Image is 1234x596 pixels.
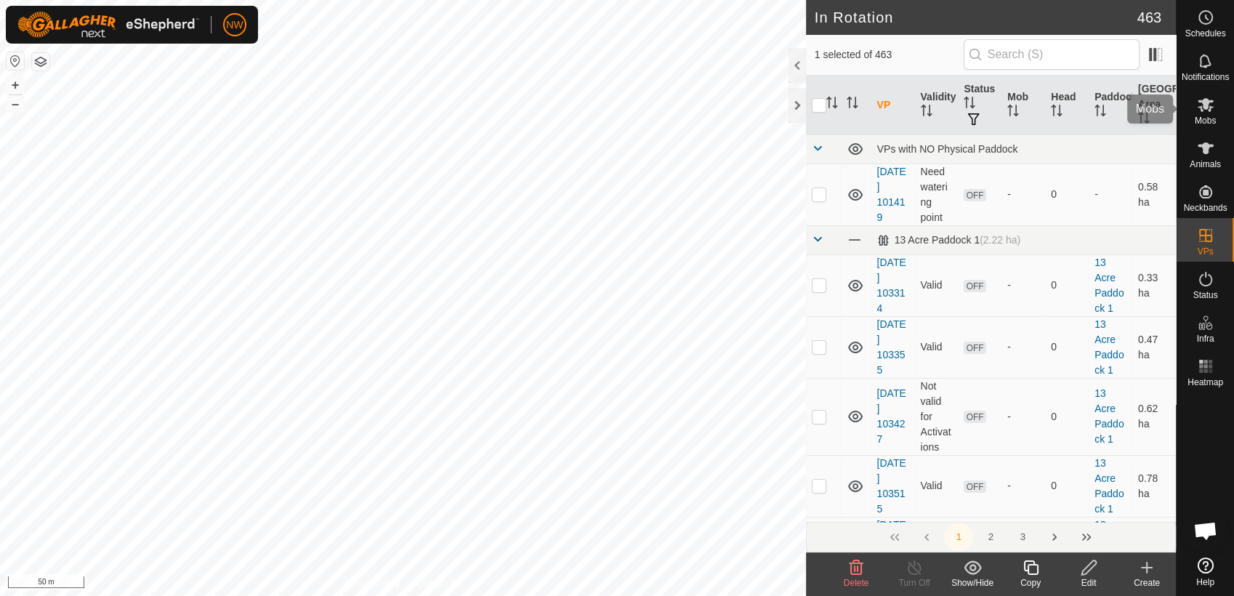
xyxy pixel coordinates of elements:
p-sorticon: Activate to sort [826,99,838,110]
p-sorticon: Activate to sort [1138,114,1150,126]
a: [DATE] 103515 [877,457,906,515]
div: Copy [1001,576,1060,589]
div: Edit [1060,576,1118,589]
div: - [1007,339,1039,355]
a: [DATE] 170542 [877,519,906,576]
a: 13 Acre Paddock 1 [1094,457,1124,515]
th: Head [1045,76,1089,135]
a: [DATE] 101419 [877,166,906,223]
td: 0.33 ha [1132,254,1176,316]
a: 13 Acre Paddock 1 [1094,318,1124,376]
span: Heatmap [1187,378,1223,387]
th: Status [958,76,1001,135]
td: 0 [1045,517,1089,579]
span: Infra [1196,334,1214,343]
th: Mob [1001,76,1045,135]
span: OFF [964,411,985,423]
th: Paddock [1089,76,1132,135]
a: 13 Acre Paddock 1 [1094,387,1124,445]
span: OFF [964,280,985,292]
td: 0.47 ha [1132,316,1176,378]
a: 13 Acre Paddock 1 [1094,257,1124,314]
span: Status [1193,291,1217,299]
span: Animals [1190,160,1221,169]
div: - [1007,187,1039,202]
span: Schedules [1185,29,1225,38]
span: Neckbands [1183,204,1227,212]
span: 1 selected of 463 [815,47,964,63]
button: + [7,76,24,94]
span: NW [226,17,243,33]
td: Valid [915,455,959,517]
a: Help [1177,552,1234,592]
button: 2 [976,523,1005,552]
button: Last Page [1072,523,1101,552]
td: 0.62 ha [1132,378,1176,455]
td: Not valid for Activations [915,378,959,455]
a: 13 Acre Paddock 1 [1094,519,1124,576]
span: (2.22 ha) [980,234,1020,246]
p-sorticon: Activate to sort [921,107,932,118]
a: [DATE] 103427 [877,387,906,445]
th: Validity [915,76,959,135]
span: Help [1196,578,1214,587]
button: – [7,95,24,113]
h2: In Rotation [815,9,1137,26]
td: 0 [1045,254,1089,316]
a: [DATE] 103314 [877,257,906,314]
td: 0 [1045,316,1089,378]
td: - [1089,164,1132,225]
button: Next Page [1040,523,1069,552]
p-sorticon: Activate to sort [1051,107,1062,118]
td: 1 ha [1132,517,1176,579]
div: 13 Acre Paddock 1 [877,234,1021,246]
button: Reset Map [7,52,24,70]
div: Open chat [1184,509,1227,552]
div: - [1007,478,1039,494]
span: Mobs [1195,116,1216,125]
td: 0.58 ha [1132,164,1176,225]
p-sorticon: Activate to sort [964,99,975,110]
p-sorticon: Activate to sort [1094,107,1106,118]
th: VP [871,76,915,135]
a: Privacy Policy [345,577,400,590]
td: 0 [1045,455,1089,517]
span: Delete [844,578,869,588]
span: Notifications [1182,73,1229,81]
td: 0.78 ha [1132,455,1176,517]
button: 3 [1008,523,1037,552]
div: Turn Off [885,576,943,589]
p-sorticon: Activate to sort [847,99,858,110]
div: - [1007,409,1039,424]
span: 463 [1137,7,1161,28]
td: Valid [915,254,959,316]
td: Need watering point [915,164,959,225]
div: Show/Hide [943,576,1001,589]
td: Valid [915,517,959,579]
div: VPs with NO Physical Paddock [877,143,1170,155]
td: 0 [1045,378,1089,455]
div: - [1007,278,1039,293]
input: Search (S) [964,39,1140,70]
a: Contact Us [417,577,460,590]
td: Valid [915,316,959,378]
img: Gallagher Logo [17,12,199,38]
p-sorticon: Activate to sort [1007,107,1019,118]
a: [DATE] 103355 [877,318,906,376]
th: [GEOGRAPHIC_DATA] Area [1132,76,1176,135]
button: Map Layers [32,53,49,71]
div: Create [1118,576,1176,589]
span: VPs [1197,247,1213,256]
span: OFF [964,480,985,493]
span: OFF [964,189,985,201]
td: 0 [1045,164,1089,225]
span: OFF [964,342,985,354]
button: 1 [944,523,973,552]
